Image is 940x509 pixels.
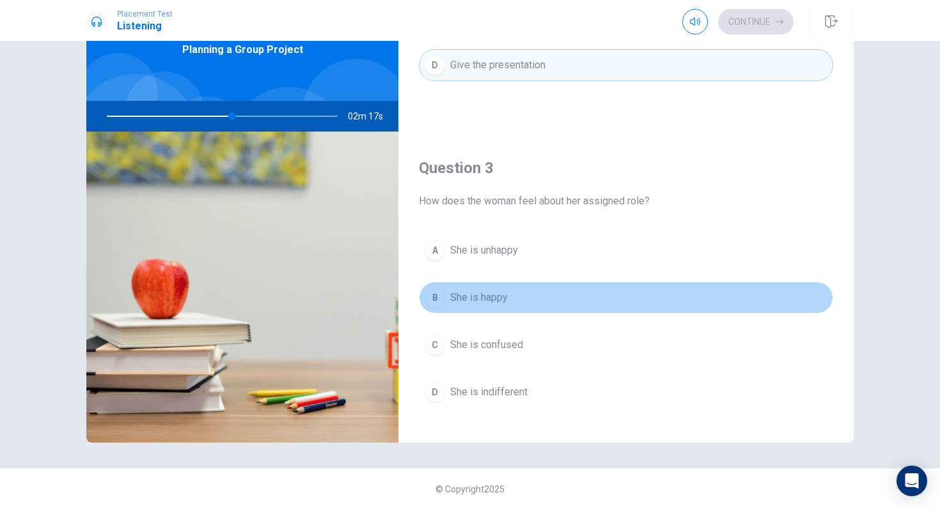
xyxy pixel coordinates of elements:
span: Planning a Group Project [182,42,303,57]
img: Planning a Group Project [86,132,398,443]
button: CShe is confused [419,329,833,361]
span: © Copyright 2025 [435,484,505,494]
span: Placement Test [117,10,173,19]
span: She is happy [450,290,508,305]
div: B [425,287,445,308]
button: DShe is indifferent [419,376,833,408]
span: 02m 17s [348,101,393,132]
div: Open Intercom Messenger [897,466,927,496]
span: How does the woman feel about her assigned role? [419,194,833,209]
button: DGive the presentation [419,49,833,81]
div: D [425,382,445,402]
h1: Listening [117,19,173,34]
span: She is unhappy [450,243,518,258]
div: D [425,55,445,75]
span: She is confused [450,337,523,353]
h4: Question 3 [419,158,833,178]
span: She is indifferent [450,384,528,400]
span: Give the presentation [450,57,545,73]
div: A [425,240,445,261]
div: C [425,335,445,355]
button: BShe is happy [419,282,833,314]
button: AShe is unhappy [419,234,833,266]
